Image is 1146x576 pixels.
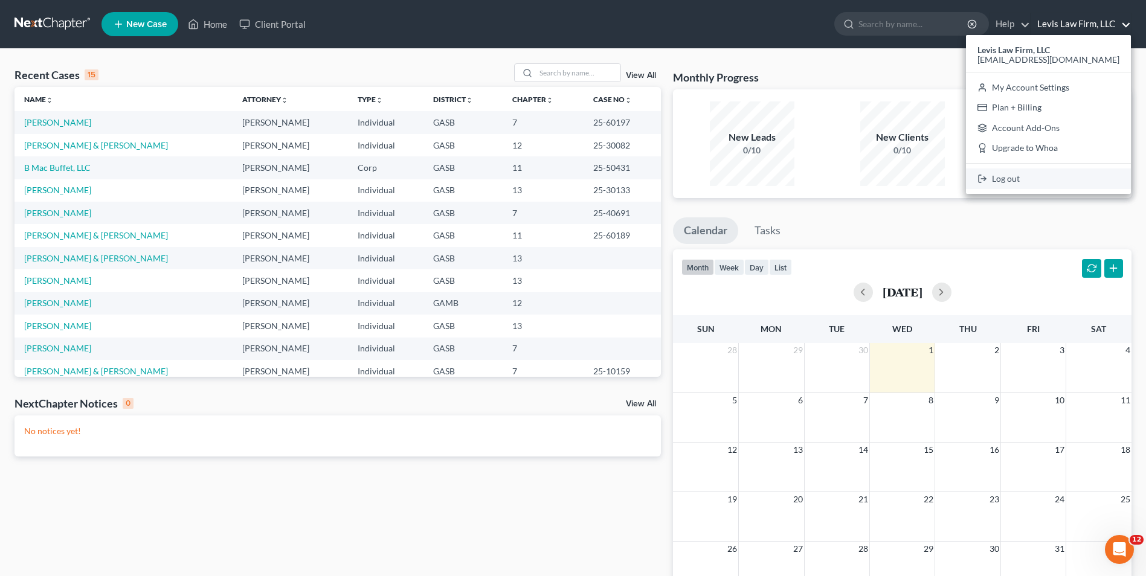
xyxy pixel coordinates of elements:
[24,253,168,263] a: [PERSON_NAME] & [PERSON_NAME]
[46,97,53,104] i: unfold_more
[503,202,584,224] td: 7
[769,259,792,275] button: list
[726,343,738,357] span: 28
[673,217,738,244] a: Calendar
[466,97,473,104] i: unfold_more
[233,292,348,315] td: [PERSON_NAME]
[731,393,738,408] span: 5
[24,162,91,173] a: B Mac Buffet, LLC
[423,111,503,133] td: GASB
[1119,393,1132,408] span: 11
[423,292,503,315] td: GAMB
[860,144,945,156] div: 0/10
[1054,443,1066,457] span: 17
[423,134,503,156] td: GASB
[966,35,1131,194] div: Levis Law Firm, LLC
[988,492,1000,507] span: 23
[503,111,584,133] td: 7
[85,69,98,80] div: 15
[584,360,661,382] td: 25-10159
[503,338,584,360] td: 7
[1119,492,1132,507] span: 25
[348,292,424,315] td: Individual
[626,71,656,80] a: View All
[348,179,424,202] td: Individual
[423,202,503,224] td: GASB
[233,179,348,202] td: [PERSON_NAME]
[376,97,383,104] i: unfold_more
[233,202,348,224] td: [PERSON_NAME]
[927,393,935,408] span: 8
[423,179,503,202] td: GASB
[536,64,620,82] input: Search by name...
[348,338,424,360] td: Individual
[858,13,969,35] input: Search by name...
[24,230,168,240] a: [PERSON_NAME] & [PERSON_NAME]
[423,247,503,269] td: GASB
[358,95,383,104] a: Typeunfold_more
[24,275,91,286] a: [PERSON_NAME]
[348,315,424,337] td: Individual
[503,156,584,179] td: 11
[24,343,91,353] a: [PERSON_NAME]
[503,360,584,382] td: 7
[1058,343,1066,357] span: 3
[792,443,804,457] span: 13
[1091,324,1106,334] span: Sat
[726,542,738,556] span: 26
[281,97,288,104] i: unfold_more
[857,443,869,457] span: 14
[744,217,791,244] a: Tasks
[512,95,553,104] a: Chapterunfold_more
[792,343,804,357] span: 29
[593,95,632,104] a: Case Nounfold_more
[503,292,584,315] td: 12
[1124,343,1132,357] span: 4
[744,259,769,275] button: day
[966,118,1131,138] a: Account Add-Ons
[423,224,503,246] td: GASB
[977,54,1119,65] span: [EMAIL_ADDRESS][DOMAIN_NAME]
[503,247,584,269] td: 13
[977,45,1050,55] strong: Levis Law Firm, LLC
[966,77,1131,98] a: My Account Settings
[625,97,632,104] i: unfold_more
[797,393,804,408] span: 6
[503,315,584,337] td: 13
[182,13,233,35] a: Home
[348,202,424,224] td: Individual
[348,224,424,246] td: Individual
[348,134,424,156] td: Individual
[24,425,651,437] p: No notices yet!
[710,130,794,144] div: New Leads
[681,259,714,275] button: month
[584,134,661,156] td: 25-30082
[883,286,922,298] h2: [DATE]
[993,393,1000,408] span: 9
[24,208,91,218] a: [PERSON_NAME]
[233,134,348,156] td: [PERSON_NAME]
[927,343,935,357] span: 1
[233,13,312,35] a: Client Portal
[233,156,348,179] td: [PERSON_NAME]
[857,542,869,556] span: 28
[24,185,91,195] a: [PERSON_NAME]
[726,443,738,457] span: 12
[423,338,503,360] td: GASB
[626,400,656,408] a: View All
[862,393,869,408] span: 7
[1119,443,1132,457] span: 18
[423,315,503,337] td: GASB
[503,224,584,246] td: 11
[892,324,912,334] span: Wed
[922,542,935,556] span: 29
[990,13,1030,35] a: Help
[233,111,348,133] td: [PERSON_NAME]
[1130,535,1144,545] span: 12
[710,144,794,156] div: 0/10
[966,138,1131,159] a: Upgrade to Whoa
[857,492,869,507] span: 21
[988,443,1000,457] span: 16
[959,324,977,334] span: Thu
[123,398,134,409] div: 0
